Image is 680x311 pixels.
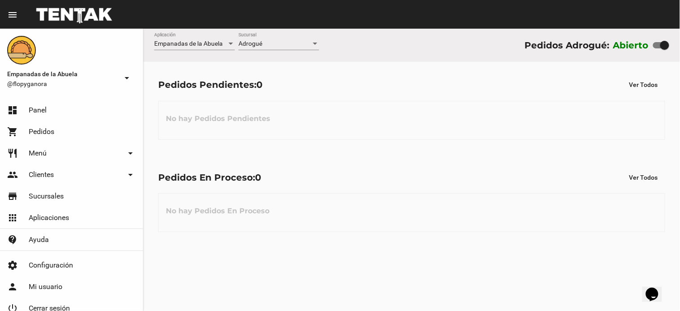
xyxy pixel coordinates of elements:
mat-icon: apps [7,212,18,223]
mat-icon: arrow_drop_down [125,148,136,159]
mat-icon: dashboard [7,105,18,116]
span: Empanadas de la Abuela [7,69,118,79]
mat-icon: restaurant [7,148,18,159]
mat-icon: menu [7,9,18,20]
mat-icon: contact_support [7,234,18,245]
span: Configuración [29,261,73,270]
span: 0 [255,172,261,183]
mat-icon: shopping_cart [7,126,18,137]
span: Panel [29,106,47,115]
label: Abierto [613,38,649,52]
span: @flopyganora [7,79,118,88]
span: Empanadas de la Abuela [154,40,223,47]
h3: No hay Pedidos Pendientes [159,105,277,132]
span: Clientes [29,170,54,179]
span: Mi usuario [29,282,62,291]
div: Pedidos Adrogué: [524,38,609,52]
button: Ver Todos [622,77,665,93]
button: Ver Todos [622,169,665,186]
mat-icon: arrow_drop_down [121,73,132,83]
span: Menú [29,149,47,158]
img: f0136945-ed32-4f7c-91e3-a375bc4bb2c5.png [7,36,36,65]
span: Ver Todos [629,174,658,181]
span: Sucursales [29,192,64,201]
span: Adrogué [238,40,262,47]
iframe: chat widget [642,275,671,302]
mat-icon: settings [7,260,18,271]
div: Pedidos En Proceso: [158,170,261,185]
mat-icon: people [7,169,18,180]
mat-icon: store [7,191,18,202]
div: Pedidos Pendientes: [158,78,263,92]
mat-icon: arrow_drop_down [125,169,136,180]
span: 0 [256,79,263,90]
span: Ayuda [29,235,49,244]
h3: No hay Pedidos En Proceso [159,198,277,225]
span: Aplicaciones [29,213,69,222]
span: Pedidos [29,127,54,136]
mat-icon: person [7,281,18,292]
span: Ver Todos [629,81,658,88]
